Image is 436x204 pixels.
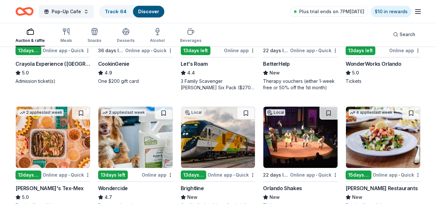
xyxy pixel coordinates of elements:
div: Orlando Shakes [263,184,302,192]
div: WonderWorks Orlando [346,60,401,68]
span: 4.4 [187,69,195,77]
div: 13 days left [15,46,41,55]
div: Let's Roam [181,60,208,68]
div: Therapy vouchers (either 1-week free or 50% off the 1st month) [263,78,338,91]
span: • [68,48,70,53]
button: Desserts [117,25,135,46]
span: 5.0 [352,69,359,77]
div: Alcohol [150,38,165,43]
button: Snacks [87,25,101,46]
div: Local [184,109,203,116]
div: Online app [224,46,255,54]
span: 4.9 [105,69,112,77]
div: 13 days left [98,170,128,180]
button: Track· 64Discover [99,5,165,18]
span: 5.0 [22,193,29,201]
a: Plus trial ends on 7PM[DATE] [290,6,368,17]
div: One $200 gift card [98,78,173,84]
div: CookinGenie [98,60,129,68]
div: Local [266,109,285,116]
div: 15 days left [346,170,371,180]
div: Online app Quick [208,171,255,179]
span: New [352,193,362,201]
button: Beverages [180,25,201,46]
div: Snacks [87,38,101,43]
span: • [233,172,235,178]
div: [PERSON_NAME]'s Tex-Mex [15,184,84,192]
span: • [68,172,70,178]
img: Image for Brightline [181,107,255,168]
span: New [269,193,280,201]
div: Online app [142,171,173,179]
button: Meals [60,25,72,46]
div: 4 applies last week [349,109,394,116]
span: Pop-Up Cafe [52,8,81,15]
img: Image for Cameron Mitchell Restaurants [346,107,420,168]
span: • [316,172,317,178]
button: Auction & raffle [15,25,45,46]
button: Pop-Up Cafe [39,5,94,18]
span: New [269,69,280,77]
div: 22 days left [263,171,289,179]
span: 4.7 [105,193,112,201]
div: 2 applies last week [18,109,64,116]
a: $10 in rewards [371,6,411,17]
span: Plus trial ends on 7PM[DATE] [299,8,364,15]
span: • [399,172,400,178]
img: Image for Chuy's Tex-Mex [16,107,90,168]
a: Track· 64 [105,9,127,14]
img: Image for Wondercide [98,107,173,168]
div: Online app Quick [373,171,421,179]
div: 13 days left [346,46,375,55]
div: Beverages [180,38,201,43]
div: Online app Quick [290,46,338,54]
div: Online app Quick [43,46,90,54]
div: Wondercide [98,184,128,192]
div: Brightline [181,184,204,192]
div: 3 Family Scavenger [PERSON_NAME] Six Pack ($270 Value), 2 Date Night Scavenger [PERSON_NAME] Two ... [181,78,256,91]
button: Alcohol [150,25,165,46]
a: Discover [138,9,159,14]
div: 13 days left [15,170,41,180]
span: • [316,48,317,53]
div: BetterHelp [263,60,289,68]
div: Tickets [346,78,421,84]
span: • [151,48,152,53]
img: Image for Orlando Shakes [263,107,338,168]
div: 22 days left [263,47,289,54]
a: Home [15,4,34,19]
span: Search [400,31,415,38]
div: 2 applies last week [101,109,146,116]
div: Meals [60,38,72,43]
span: 5.0 [22,69,29,77]
button: Search [388,28,421,41]
div: Admission ticket(s) [15,78,90,84]
div: 36 days left [98,47,124,54]
div: 13 days left [181,170,207,180]
div: Online app [389,46,421,54]
div: Crayola Experience ([GEOGRAPHIC_DATA]) [15,60,90,68]
span: New [187,193,198,201]
div: [PERSON_NAME] Restaurants [346,184,418,192]
div: Online app Quick [125,46,173,54]
div: Desserts [117,38,135,43]
div: 13 days left [181,46,210,55]
div: Auction & raffle [15,38,45,43]
div: Online app Quick [290,171,338,179]
div: Online app Quick [43,171,90,179]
